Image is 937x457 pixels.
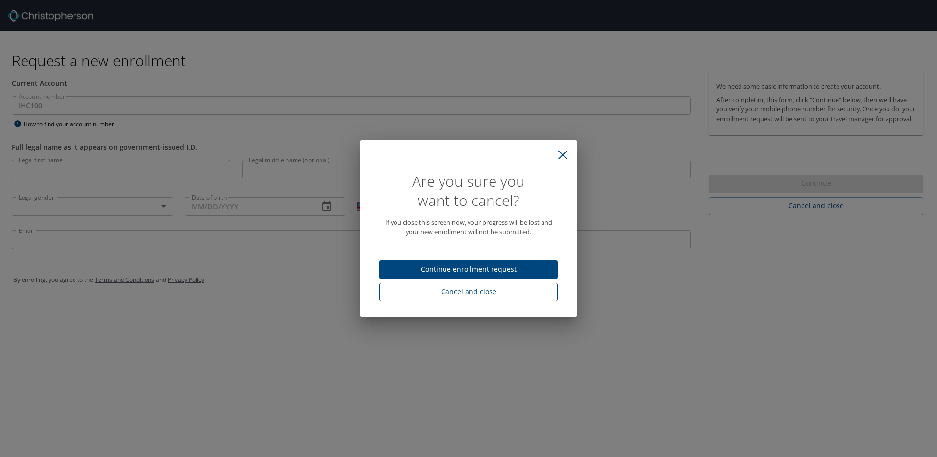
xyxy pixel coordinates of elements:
h1: Are you sure you want to cancel? [379,172,558,210]
p: If you close this screen now, your progress will be lost and your new enrollment will not be subm... [379,218,558,236]
span: Cancel and close [387,286,550,298]
button: Continue enrollment request [379,260,558,279]
button: close [552,144,573,166]
button: Cancel and close [379,283,558,301]
span: Continue enrollment request [387,263,550,276]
